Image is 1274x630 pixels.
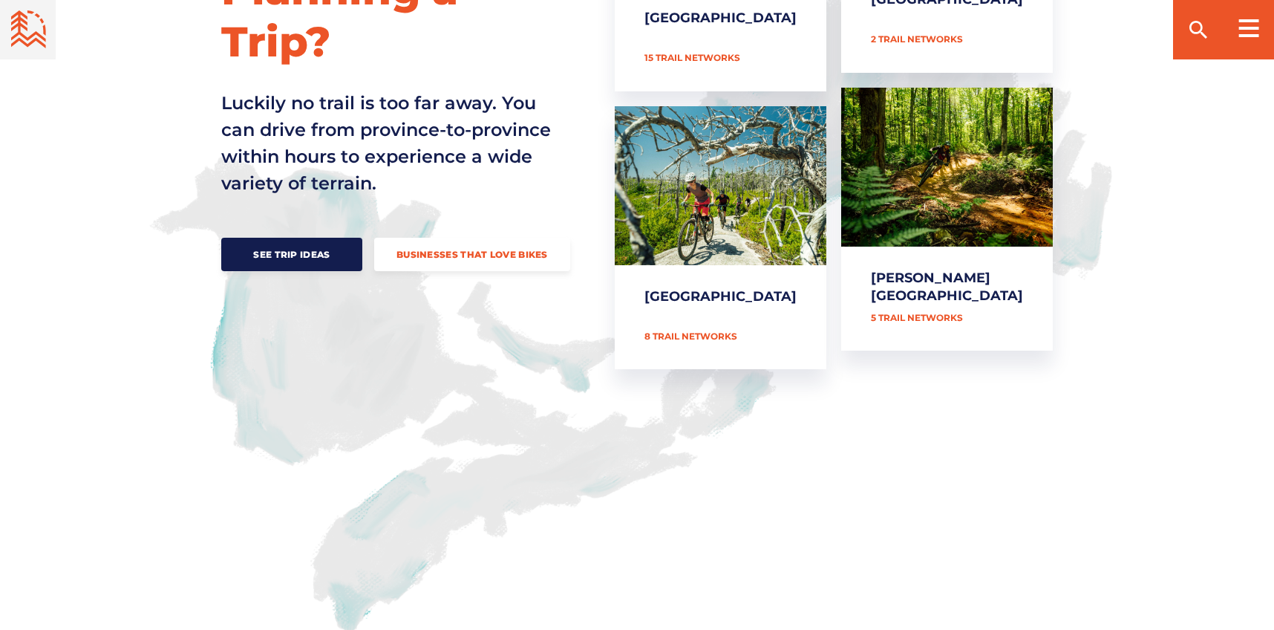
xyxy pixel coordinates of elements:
a: Businesses that love bikes [374,238,570,271]
ion-icon: search [1186,18,1210,42]
span: Businesses that love bikes [396,249,548,260]
p: Luckily no trail is too far away. You can drive from province-to-province within hours to experie... [221,90,563,197]
span: See Trip Ideas [244,249,340,260]
a: See Trip Ideas [221,238,362,271]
